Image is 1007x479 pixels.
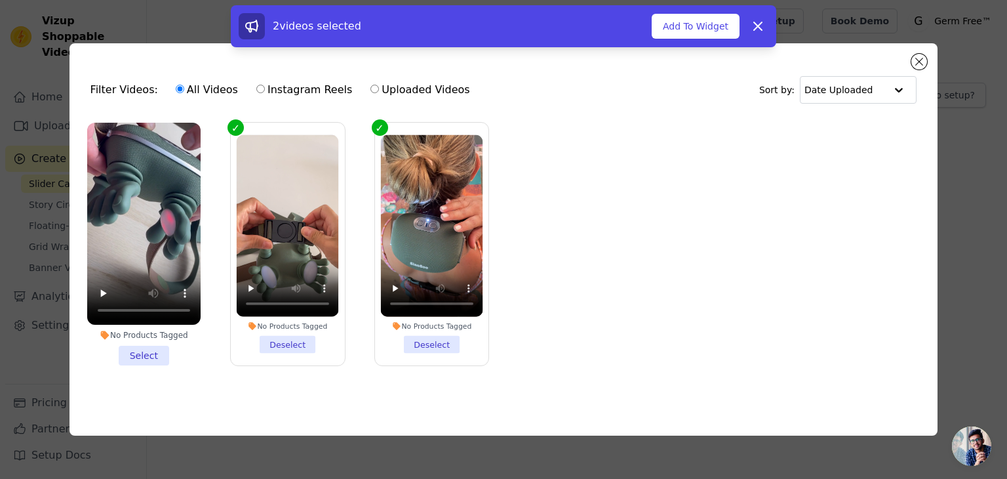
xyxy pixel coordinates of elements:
[952,427,991,466] div: Chat abierto
[175,81,239,98] label: All Videos
[90,75,477,105] div: Filter Videos:
[273,20,361,32] span: 2 videos selected
[911,54,927,70] button: Close modal
[759,76,917,104] div: Sort by:
[652,14,740,39] button: Add To Widget
[256,81,353,98] label: Instagram Reels
[380,322,483,331] div: No Products Tagged
[237,322,339,331] div: No Products Tagged
[87,330,201,341] div: No Products Tagged
[370,81,470,98] label: Uploaded Videos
